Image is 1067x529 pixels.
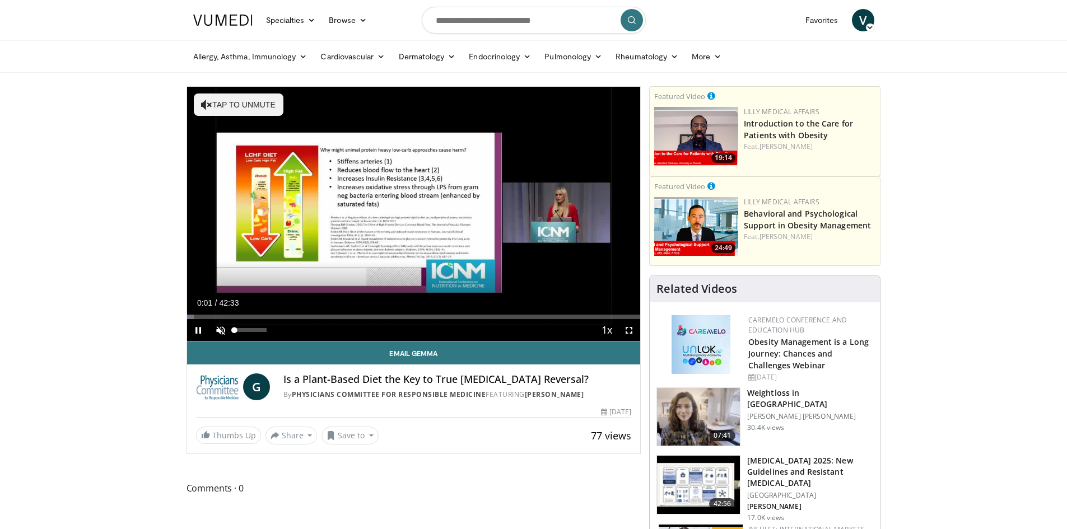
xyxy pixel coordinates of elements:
[187,319,209,341] button: Pause
[748,372,871,382] div: [DATE]
[654,181,705,191] small: Featured Video
[235,328,267,332] div: Volume Level
[422,7,646,34] input: Search topics, interventions
[187,315,641,319] div: Progress Bar
[187,342,641,364] a: Email Gemma
[209,319,232,341] button: Unmute
[292,390,486,399] a: Physicians Committee for Responsible Medicine
[259,9,323,31] a: Specialties
[744,118,853,141] a: Introduction to the Care for Patients with Obesity
[601,407,631,417] div: [DATE]
[322,9,374,31] a: Browse
[265,427,318,444] button: Share
[747,412,873,421] p: [PERSON_NAME] [PERSON_NAME]
[654,197,738,256] a: 24:49
[654,107,738,166] img: acc2e291-ced4-4dd5-b17b-d06994da28f3.png.150x105_q85_crop-smart_upscale.png
[747,387,873,410] h3: Weightloss in [GEOGRAPHIC_DATA]
[852,9,874,31] a: V
[392,45,463,68] a: Dermatology
[525,390,584,399] a: [PERSON_NAME]
[747,423,784,432] p: 30.4K views
[744,197,819,207] a: Lilly Medical Affairs
[748,336,869,371] a: Obesity Management is a Long Journey: Chances and Challenges Webinar
[709,498,736,509] span: 42:56
[744,142,875,152] div: Feat.
[744,208,871,231] a: Behavioral and Psychological Support in Obesity Management
[187,87,641,342] video-js: Video Player
[462,45,538,68] a: Endocrinology
[760,142,813,151] a: [PERSON_NAME]
[711,153,735,163] span: 19:14
[747,491,873,500] p: [GEOGRAPHIC_DATA]
[799,9,845,31] a: Favorites
[747,455,873,489] h3: [MEDICAL_DATA] 2025: New Guidelines and Resistant [MEDICAL_DATA]
[672,315,730,374] img: 45df64a9-a6de-482c-8a90-ada250f7980c.png.150x105_q85_autocrop_double_scale_upscale_version-0.2.jpg
[595,319,618,341] button: Playback Rate
[656,387,873,447] a: 07:41 Weightloss in [GEOGRAPHIC_DATA] [PERSON_NAME] [PERSON_NAME] 30.4K views
[654,107,738,166] a: 19:14
[748,315,847,335] a: CaReMeLO Conference and Education Hub
[243,373,270,400] a: G
[709,430,736,441] span: 07:41
[747,513,784,522] p: 17.0K views
[657,388,740,446] img: 9983fed1-7565-45be-8934-aef1103ce6e2.150x105_q85_crop-smart_upscale.jpg
[314,45,392,68] a: Cardiovascular
[711,243,735,253] span: 24:49
[618,319,640,341] button: Fullscreen
[654,91,705,101] small: Featured Video
[744,232,875,242] div: Feat.
[196,427,261,444] a: Thumbs Up
[591,429,631,442] span: 77 views
[215,298,217,307] span: /
[322,427,379,444] button: Save to
[744,107,819,116] a: Lilly Medical Affairs
[609,45,685,68] a: Rheumatology
[685,45,728,68] a: More
[283,373,631,386] h4: Is a Plant-Based Diet the Key to True [MEDICAL_DATA] Reversal?
[219,298,239,307] span: 42:33
[194,93,283,116] button: Tap to unmute
[656,455,873,522] a: 42:56 [MEDICAL_DATA] 2025: New Guidelines and Resistant [MEDICAL_DATA] [GEOGRAPHIC_DATA] [PERSON_...
[657,456,740,514] img: 280bcb39-0f4e-42eb-9c44-b41b9262a277.150x105_q85_crop-smart_upscale.jpg
[187,481,641,495] span: Comments 0
[197,298,212,307] span: 0:01
[283,390,631,400] div: By FEATURING
[654,197,738,256] img: ba3304f6-7838-4e41-9c0f-2e31ebde6754.png.150x105_q85_crop-smart_upscale.png
[656,282,737,296] h4: Related Videos
[747,502,873,511] p: [PERSON_NAME]
[187,45,314,68] a: Allergy, Asthma, Immunology
[538,45,609,68] a: Pulmonology
[196,373,239,400] img: Physicians Committee for Responsible Medicine
[193,15,253,26] img: VuMedi Logo
[760,232,813,241] a: [PERSON_NAME]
